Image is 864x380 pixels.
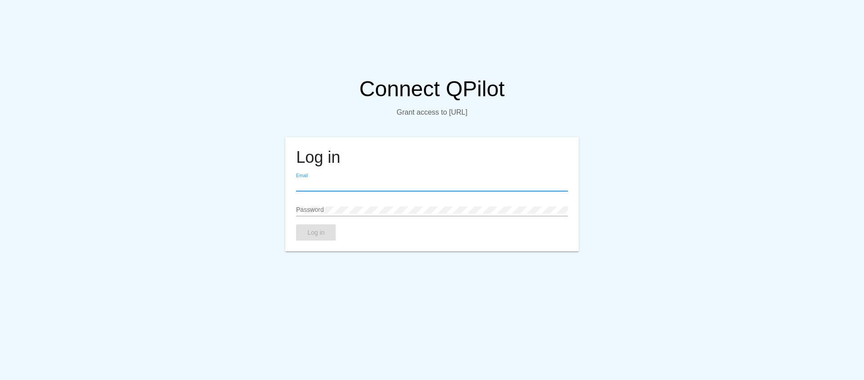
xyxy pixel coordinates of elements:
h2: Log in [296,148,567,167]
p: Grant access to [URL] [285,108,578,116]
button: Log in [296,224,336,241]
input: Email [296,181,567,188]
span: Log in [307,229,324,236]
h1: Connect QPilot [285,76,578,101]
